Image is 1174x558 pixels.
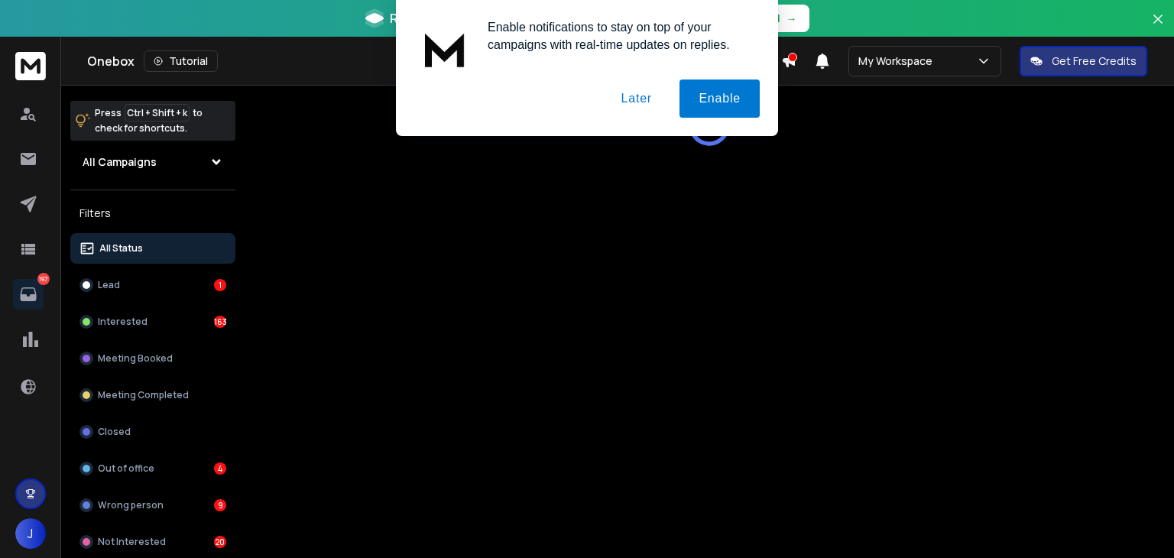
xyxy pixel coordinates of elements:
p: Not Interested [98,536,166,548]
p: Lead [98,279,120,291]
a: 197 [13,279,44,310]
button: J [15,518,46,549]
button: Enable [679,79,760,118]
div: 9 [214,499,226,511]
h3: Filters [70,203,235,224]
p: Meeting Completed [98,389,189,401]
button: All Status [70,233,235,264]
button: Lead1 [70,270,235,300]
div: 163 [214,316,226,328]
p: Interested [98,316,148,328]
p: Meeting Booked [98,352,173,365]
button: All Campaigns [70,147,235,177]
div: 4 [214,462,226,475]
div: 1 [214,279,226,291]
p: Out of office [98,462,154,475]
div: Enable notifications to stay on top of your campaigns with real-time updates on replies. [475,18,760,54]
p: 197 [37,273,50,285]
button: Interested163 [70,307,235,337]
img: notification icon [414,18,475,79]
h1: All Campaigns [83,154,157,170]
button: Meeting Completed [70,380,235,410]
p: All Status [99,242,143,255]
button: Out of office4 [70,453,235,484]
button: Closed [70,417,235,447]
div: 20 [214,536,226,548]
p: Wrong person [98,499,164,511]
button: Meeting Booked [70,343,235,374]
button: Wrong person9 [70,490,235,521]
p: Closed [98,426,131,438]
button: Not Interested20 [70,527,235,557]
button: Later [602,79,670,118]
